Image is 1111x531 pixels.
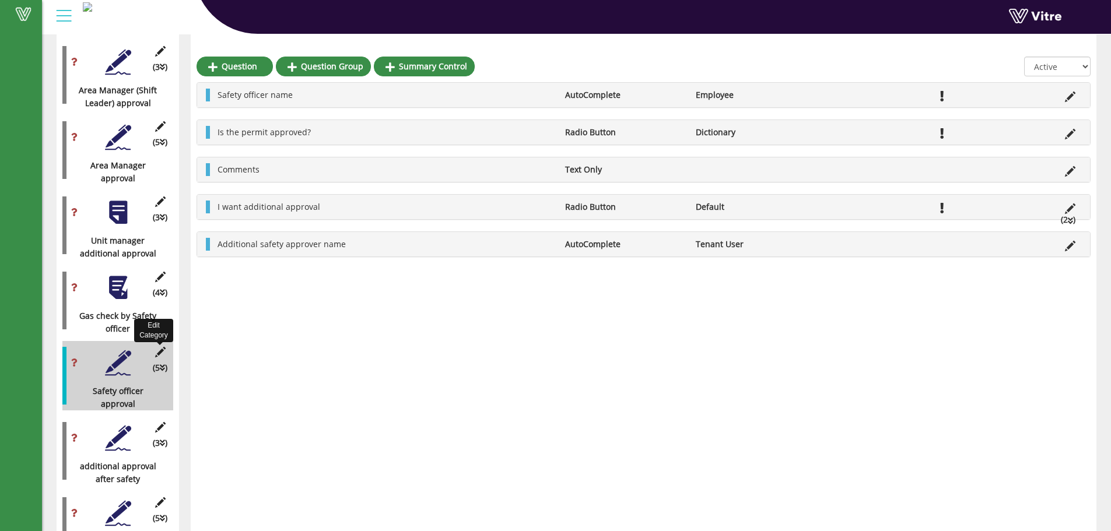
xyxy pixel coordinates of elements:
div: Unit manager additional approval [62,234,164,260]
li: Radio Button [559,126,690,139]
div: Area Manager approval [62,159,164,185]
div: Safety officer approval [62,385,164,410]
span: (3 ) [153,437,167,449]
a: Question [197,57,273,76]
li: Tenant User [690,238,821,251]
div: additional approval after safety [62,460,164,486]
span: (3 ) [153,61,167,73]
span: Additional safety approver name [218,238,346,249]
span: (5 ) [153,136,167,149]
div: Edit Category [134,319,173,342]
li: Employee [690,89,821,101]
a: Question Group [276,57,371,76]
li: AutoComplete [559,238,690,251]
li: (2 ) [1055,213,1081,226]
a: Summary Control [374,57,475,76]
span: (3 ) [153,211,167,224]
span: (4 ) [153,286,167,299]
li: Text Only [559,163,690,176]
img: a5b1377f-0224-4781-a1bb-d04eb42a2f7a.jpg [83,2,92,12]
li: Radio Button [559,201,690,213]
span: (5 ) [153,361,167,374]
span: Safety officer name [218,89,293,100]
span: Is the permit approved? [218,126,311,138]
span: Comments [218,164,260,175]
li: Dictionary [690,126,821,139]
span: I want additional approval [218,201,320,212]
span: (5 ) [153,512,167,525]
div: Area Manager (Shift Leader) approval [62,84,164,110]
li: Default [690,201,821,213]
li: AutoComplete [559,89,690,101]
div: Gas check by Safety officer [62,310,164,335]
